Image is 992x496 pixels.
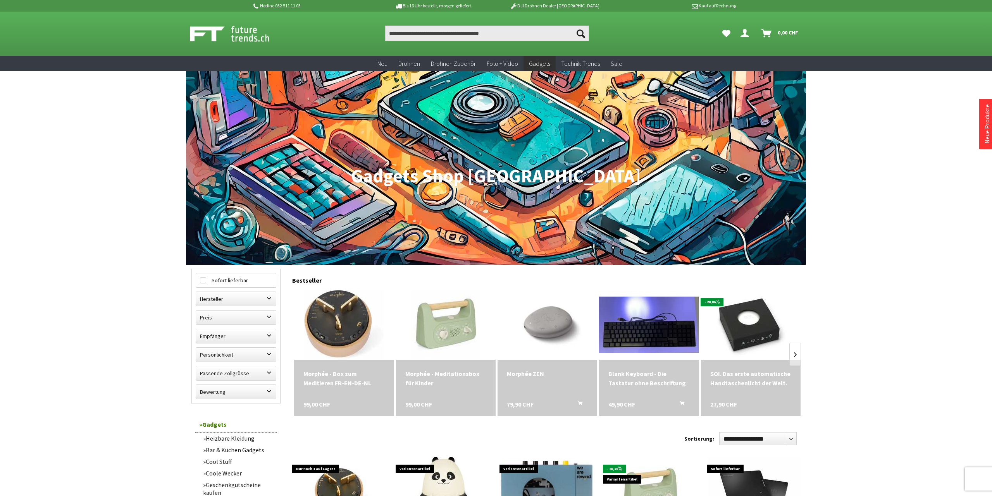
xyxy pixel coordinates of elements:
[199,467,277,479] a: Coole Wecker
[529,60,550,67] span: Gadgets
[393,56,425,72] a: Drohnen
[303,369,384,388] div: Morphée - Box zum Meditieren FR-EN-DE-NL
[704,290,797,360] img: SOI. Das erste automatische Handtaschenlicht der Welt.
[710,369,791,388] div: SOI. Das erste automatische Handtaschenlicht der Welt.
[411,290,480,360] img: Morphée - Meditationsbox für Kinder
[196,329,276,343] label: Empfänger
[758,26,802,41] a: Warenkorb
[303,400,330,409] span: 99,00 CHF
[377,60,387,67] span: Neu
[405,369,486,388] a: Morphée - Meditationsbox für Kinder 99,00 CHF
[737,26,755,41] a: Dein Konto
[199,456,277,467] a: Cool Stuff
[670,400,689,410] button: In den Warenkorb
[710,400,737,409] span: 27,90 CHF
[199,444,277,456] a: Bar & Küchen Gadgets
[195,417,277,432] a: Gadgets
[487,60,518,67] span: Foto + Video
[196,366,276,380] label: Passende Zollgrösse
[304,290,384,360] img: Morphée - Box zum Meditieren FR-EN-DE-NL
[199,432,277,444] a: Heizbare Kleidung
[252,1,373,10] p: Hotline 032 511 11 03
[524,56,556,72] a: Gadgets
[196,385,276,399] label: Bewertung
[507,369,588,378] div: Morphée ZEN
[573,26,589,41] button: Suchen
[608,369,689,388] a: Blank Keyboard - Die Tastatur ohne Beschriftung 49,90 CHF In den Warenkorb
[684,432,714,445] label: Sortierung:
[196,348,276,362] label: Persönlichkeit
[608,400,635,409] span: 49,90 CHF
[599,297,699,354] img: Blank Keyboard - Die Tastatur ohne Beschriftung
[190,24,286,43] img: Shop Futuretrends - zur Startseite wechseln
[431,60,476,67] span: Drohnen Zubehör
[373,1,494,10] p: Bis 16 Uhr bestellt, morgen geliefert.
[196,292,276,306] label: Hersteller
[608,369,689,388] div: Blank Keyboard - Die Tastatur ohne Beschriftung
[615,1,736,10] p: Kauf auf Rechnung
[507,400,534,409] span: 79,90 CHF
[405,400,432,409] span: 99,00 CHF
[605,56,628,72] a: Sale
[561,60,600,67] span: Technik-Trends
[611,60,622,67] span: Sale
[303,369,384,388] a: Morphée - Box zum Meditieren FR-EN-DE-NL 99,00 CHF
[405,369,486,388] div: Morphée - Meditationsbox für Kinder
[292,269,801,288] div: Bestseller
[425,56,481,72] a: Drohnen Zubehör
[513,290,582,360] img: Morphée ZEN
[196,311,276,324] label: Preis
[556,56,605,72] a: Technik-Trends
[398,60,420,67] span: Drohnen
[481,56,524,72] a: Foto + Video
[710,369,791,388] a: SOI. Das erste automatische Handtaschenlicht der Welt. 27,90 CHF
[494,1,615,10] p: DJI Drohnen Dealer [GEOGRAPHIC_DATA]
[507,369,588,378] a: Morphée ZEN 79,90 CHF In den Warenkorb
[196,273,276,287] label: Sofort lieferbar
[778,26,798,39] span: 0,00 CHF
[718,26,734,41] a: Meine Favoriten
[983,104,991,144] a: Neue Produkte
[191,166,801,186] h1: Gadgets Shop [GEOGRAPHIC_DATA]
[372,56,393,72] a: Neu
[385,26,589,41] input: Produkt, Marke, Kategorie, EAN, Artikelnummer…
[568,400,587,410] button: In den Warenkorb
